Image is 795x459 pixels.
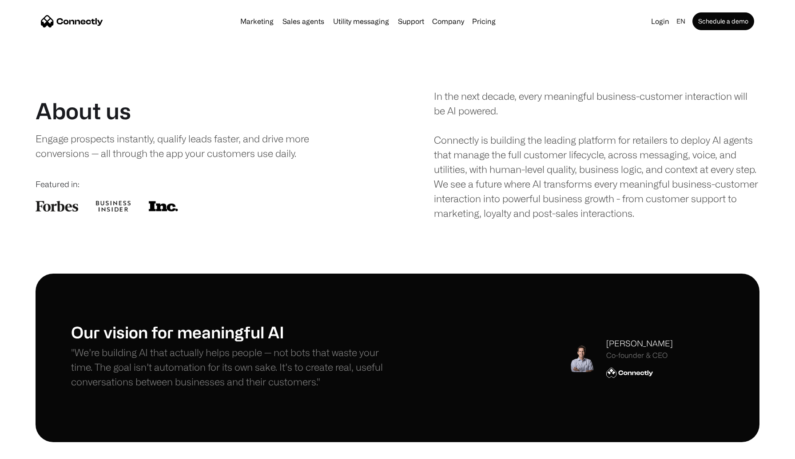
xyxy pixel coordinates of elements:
[41,15,103,28] a: home
[692,12,754,30] a: Schedule a demo
[36,98,131,124] h1: About us
[18,443,53,456] ul: Language list
[429,15,467,27] div: Company
[9,443,53,456] aside: Language selected: English
[606,337,673,349] div: [PERSON_NAME]
[432,15,464,27] div: Company
[71,345,397,389] p: "We’re building AI that actually helps people — not bots that waste your time. The goal isn’t aut...
[469,18,499,25] a: Pricing
[330,18,393,25] a: Utility messaging
[676,15,685,27] div: en
[36,131,345,161] div: Engage prospects instantly, qualify leads faster, and drive more conversions — all through the ap...
[394,18,428,25] a: Support
[279,18,328,25] a: Sales agents
[237,18,277,25] a: Marketing
[606,351,673,360] div: Co-founder & CEO
[673,15,691,27] div: en
[434,89,760,220] div: In the next decade, every meaningful business-customer interaction will be AI powered. Connectly ...
[36,178,362,190] div: Featured in:
[71,322,397,341] h1: Our vision for meaningful AI
[648,15,673,27] a: Login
